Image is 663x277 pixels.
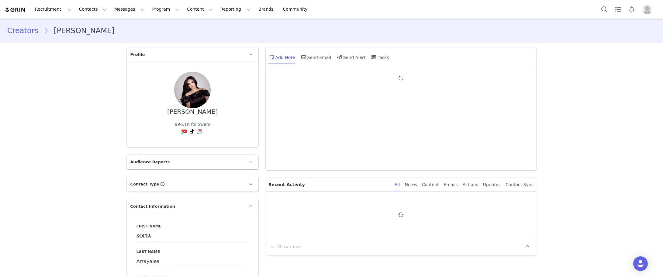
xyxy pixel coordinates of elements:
div: Actions [463,178,478,192]
button: Reporting [217,2,254,16]
img: 54e61468-3a5f-462f-b381-2d05f3060a3f.jpg [174,72,211,108]
div: 996.1K followers [175,121,210,128]
label: Last Name [136,249,249,254]
a: Creators [7,25,44,36]
button: Show more [270,242,302,251]
div: Send Alert [336,50,365,64]
p: Recent Activity [268,178,390,191]
div: Emails [444,178,458,192]
button: Recruitment [31,2,75,16]
div: Updates [483,178,501,192]
button: Contacts [75,2,110,16]
button: Profile [639,5,658,14]
span: Profile [130,52,145,58]
div: Add Note [268,50,295,64]
a: Tasks [611,2,625,16]
button: Search [598,2,611,16]
button: Notifications [625,2,638,16]
a: Community [279,2,314,16]
div: Notes [405,178,417,192]
button: Program [148,2,183,16]
div: Tasks [370,50,389,64]
a: Brands [255,2,279,16]
div: Send Email [300,50,331,64]
span: Contact Information [130,203,175,209]
img: grin logo [5,7,26,13]
div: Contact Sync [506,178,534,192]
div: Content [422,178,439,192]
div: All [395,178,400,192]
div: Open Intercom Messenger [633,256,648,271]
div: [PERSON_NAME] [167,108,218,115]
img: instagram.svg [198,129,202,134]
span: Contact Type [130,181,159,187]
span: Audience Reports [130,159,170,165]
label: First Name [136,223,249,229]
img: placeholder-profile.jpg [642,5,652,14]
button: Content [183,2,216,16]
button: Messages [111,2,148,16]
